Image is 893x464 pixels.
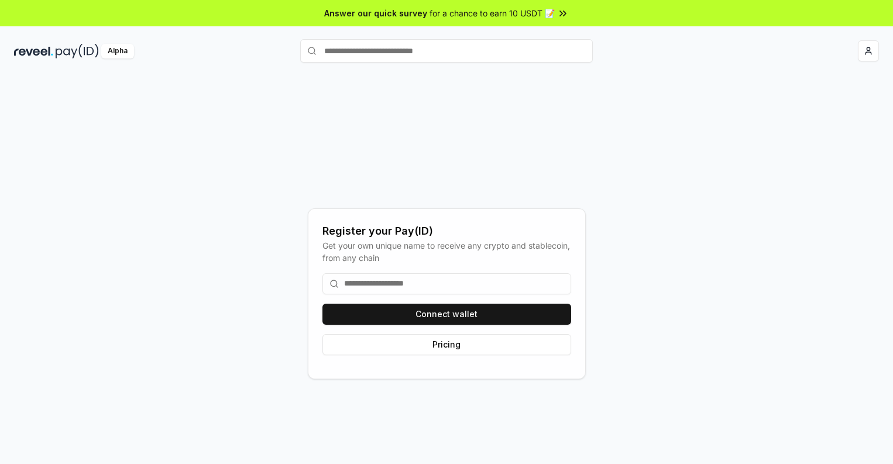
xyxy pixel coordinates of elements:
button: Connect wallet [322,304,571,325]
img: reveel_dark [14,44,53,59]
button: Pricing [322,334,571,355]
div: Register your Pay(ID) [322,223,571,239]
div: Alpha [101,44,134,59]
img: pay_id [56,44,99,59]
span: Answer our quick survey [324,7,427,19]
span: for a chance to earn 10 USDT 📝 [430,7,555,19]
div: Get your own unique name to receive any crypto and stablecoin, from any chain [322,239,571,264]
